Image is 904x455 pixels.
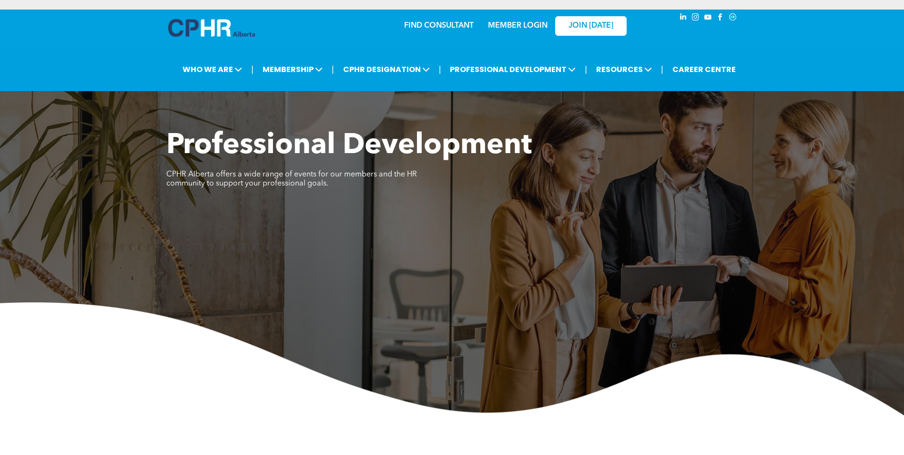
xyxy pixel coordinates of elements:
span: WHO WE ARE [180,61,245,78]
a: CAREER CENTRE [670,61,739,78]
span: MEMBERSHIP [260,61,325,78]
a: linkedin [678,12,689,25]
a: MEMBER LOGIN [488,22,548,30]
a: FIND CONSULTANT [404,22,474,30]
li: | [251,60,254,79]
a: JOIN [DATE] [555,16,627,36]
a: Social network [728,12,738,25]
span: RESOURCES [593,61,655,78]
li: | [332,60,334,79]
a: instagram [691,12,701,25]
li: | [661,60,663,79]
span: PROFESSIONAL DEVELOPMENT [447,61,579,78]
li: | [585,60,587,79]
li: | [439,60,441,79]
a: youtube [703,12,713,25]
a: facebook [715,12,726,25]
span: CPHR DESIGNATION [340,61,433,78]
span: JOIN [DATE] [569,21,613,31]
img: A blue and white logo for cp alberta [168,19,255,37]
span: CPHR Alberta offers a wide range of events for our members and the HR community to support your p... [166,171,417,187]
span: Professional Development [166,132,532,160]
